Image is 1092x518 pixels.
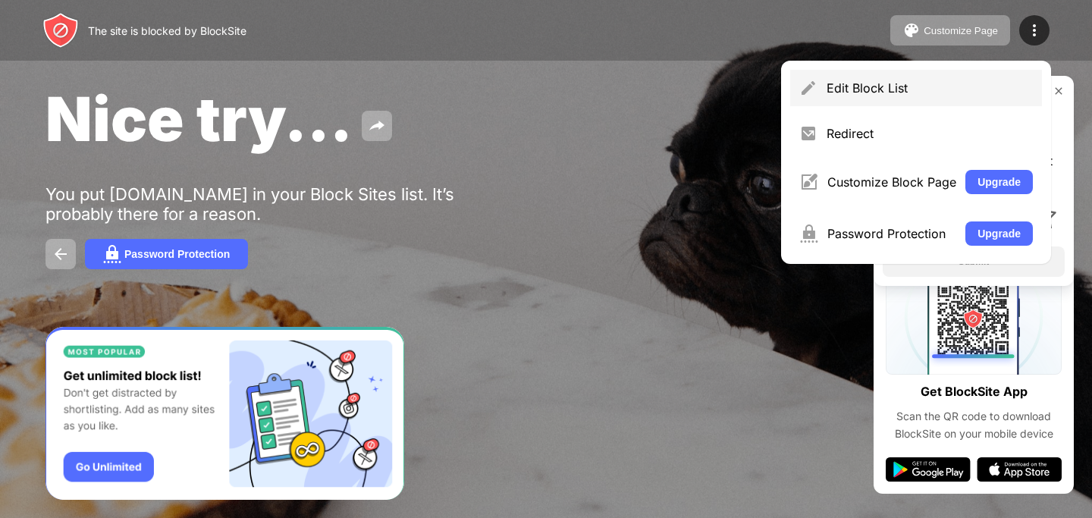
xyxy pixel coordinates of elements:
div: Redirect [827,126,1033,141]
button: Customize Page [890,15,1010,46]
img: pallet.svg [902,21,921,39]
img: password.svg [103,245,121,263]
img: menu-pencil.svg [799,79,817,97]
div: Edit Block List [827,80,1033,96]
div: Customize Page [924,25,998,36]
span: Nice try... [45,82,353,155]
button: Upgrade [965,221,1033,246]
div: Get BlockSite App [921,381,1028,403]
div: Scan the QR code to download BlockSite on your mobile device [886,408,1062,442]
img: back.svg [52,245,70,263]
div: Customize Block Page [827,174,956,190]
div: Password Protection [827,226,956,241]
img: rate-us-close.svg [1053,85,1065,97]
img: menu-customize.svg [799,173,818,191]
button: Password Protection [85,239,248,269]
img: menu-redirect.svg [799,124,817,143]
img: share.svg [368,117,386,135]
img: app-store.svg [977,457,1062,482]
div: You put [DOMAIN_NAME] in your Block Sites list. It’s probably there for a reason. [45,184,514,224]
button: Upgrade [965,170,1033,194]
div: Password Protection [124,248,230,260]
img: google-play.svg [886,457,971,482]
img: header-logo.svg [42,12,79,49]
iframe: Banner [45,327,404,501]
img: menu-icon.svg [1025,21,1043,39]
img: menu-password.svg [799,224,818,243]
div: The site is blocked by BlockSite [88,24,246,37]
